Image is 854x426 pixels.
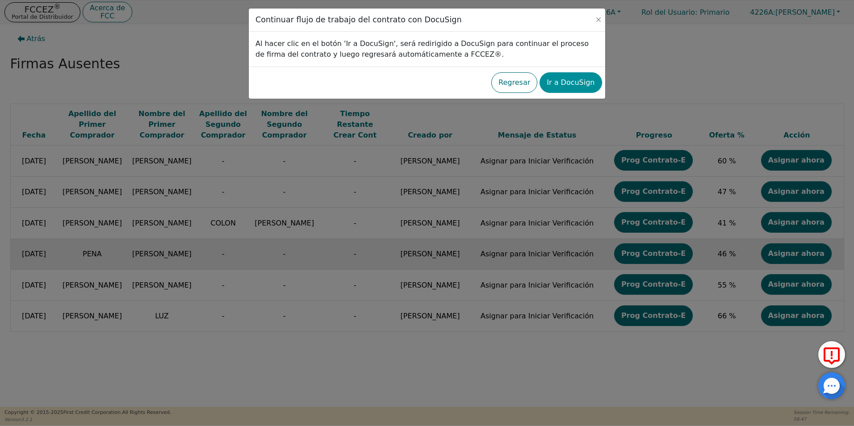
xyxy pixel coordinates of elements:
p: Al hacer clic en el botón 'Ir a DocuSign', será redirigido a DocuSign para continuar el proceso d... [255,38,599,60]
button: Close [594,15,603,24]
button: Regresar [491,72,537,93]
button: Ir a DocuSign [540,72,602,93]
button: Reportar Error a FCC [818,341,845,368]
h3: Continuar flujo de trabajo del contrato con DocuSign [255,15,462,25]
